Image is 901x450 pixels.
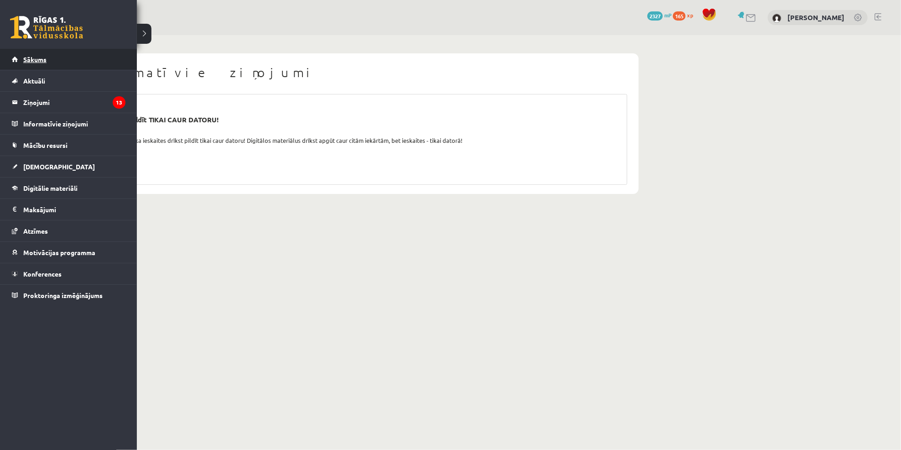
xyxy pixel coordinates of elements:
legend: Ziņojumi [23,92,125,113]
a: Informatīvie ziņojumi [12,113,125,134]
a: [DEMOGRAPHIC_DATA] [12,156,125,177]
span: Konferences [23,270,62,278]
a: 165 xp [673,11,698,19]
a: Ziņojumi13 [12,92,125,113]
h1: Informatīvie ziņojumi [66,65,627,80]
legend: Informatīvie ziņojumi [23,113,125,134]
a: Digitālie materiāli [12,178,125,199]
span: xp [687,11,693,19]
a: Proktoringa izmēģinājums [12,285,125,306]
div: Labdien! Atgādinām, ka ieskaites drīkst pildīt tikai caur datoru! Digitālos materiālus drīkst apg... [71,136,622,145]
span: Sākums [23,55,47,63]
a: [PERSON_NAME] [787,13,844,22]
div: Ieskaites drīkst pildīt TIKAI CAUR DATORU! [78,115,615,125]
span: Digitālie materiāli [23,184,78,192]
img: Anne Marī Hartika [772,14,781,23]
span: 165 [673,11,686,21]
a: Aktuāli [12,70,125,91]
span: Motivācijas programma [23,248,95,256]
span: mP [664,11,672,19]
span: Proktoringa izmēģinājums [23,291,103,299]
span: Mācību resursi [23,141,68,149]
a: 2327 mP [647,11,672,19]
div: [DATE] 11:32:07 [71,106,622,115]
span: [DEMOGRAPHIC_DATA] [23,162,95,171]
i: 13 [113,96,125,109]
a: Maksājumi [12,199,125,220]
a: Rīgas 1. Tālmācības vidusskola [10,16,83,39]
span: Atzīmes [23,227,48,235]
span: Aktuāli [23,77,45,85]
a: Konferences [12,263,125,284]
a: Motivācijas programma [12,242,125,263]
legend: Maksājumi [23,199,125,220]
a: Mācību resursi [12,135,125,156]
span: 2327 [647,11,663,21]
a: Sākums [12,49,125,70]
a: Atzīmes [12,220,125,241]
